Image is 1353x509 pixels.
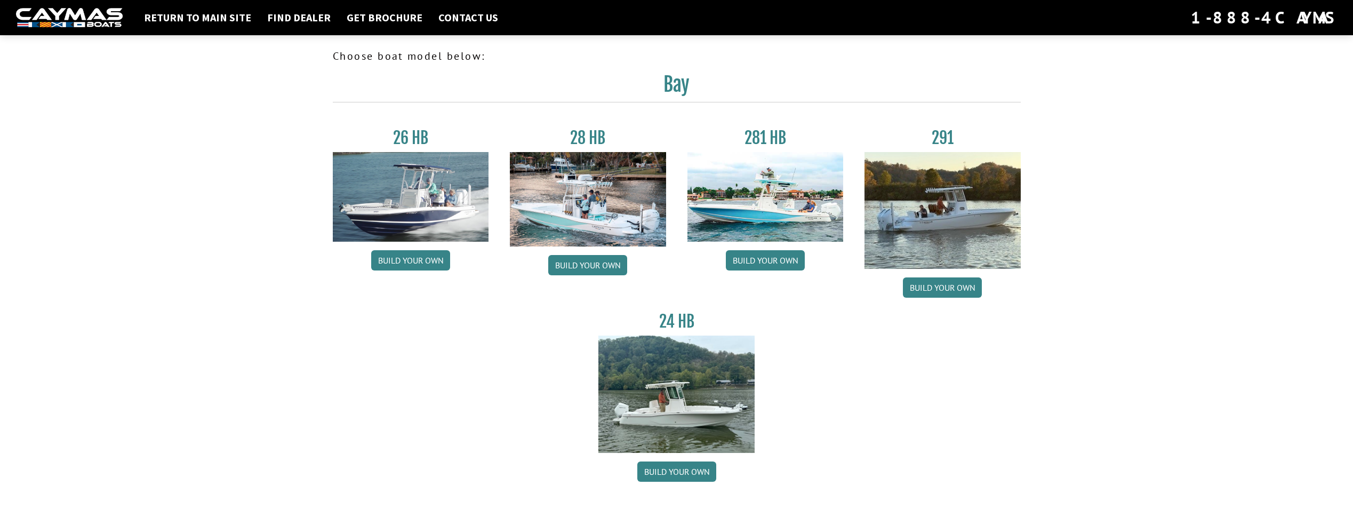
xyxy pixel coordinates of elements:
p: Choose boat model below: [333,48,1021,64]
a: Get Brochure [341,11,428,25]
a: Find Dealer [262,11,336,25]
h2: Bay [333,73,1021,102]
img: 28_hb_thumbnail_for_caymas_connect.jpg [510,152,666,246]
h3: 28 HB [510,128,666,148]
a: Contact Us [433,11,503,25]
h3: 24 HB [598,312,755,331]
a: Build your own [371,250,450,271]
a: Build your own [548,255,627,275]
a: Build your own [637,462,716,482]
img: 26_new_photo_resized.jpg [333,152,489,242]
a: Build your own [726,250,805,271]
img: white-logo-c9c8dbefe5ff5ceceb0f0178aa75bf4bb51f6bca0971e226c86eb53dfe498488.png [16,8,123,28]
h3: 281 HB [687,128,844,148]
div: 1-888-4CAYMAS [1191,6,1337,29]
a: Build your own [903,277,982,298]
img: 291_Thumbnail.jpg [864,152,1021,269]
h3: 291 [864,128,1021,148]
img: 24_HB_thumbnail.jpg [598,336,755,452]
h3: 26 HB [333,128,489,148]
a: Return to main site [139,11,257,25]
img: 28-hb-twin.jpg [687,152,844,242]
